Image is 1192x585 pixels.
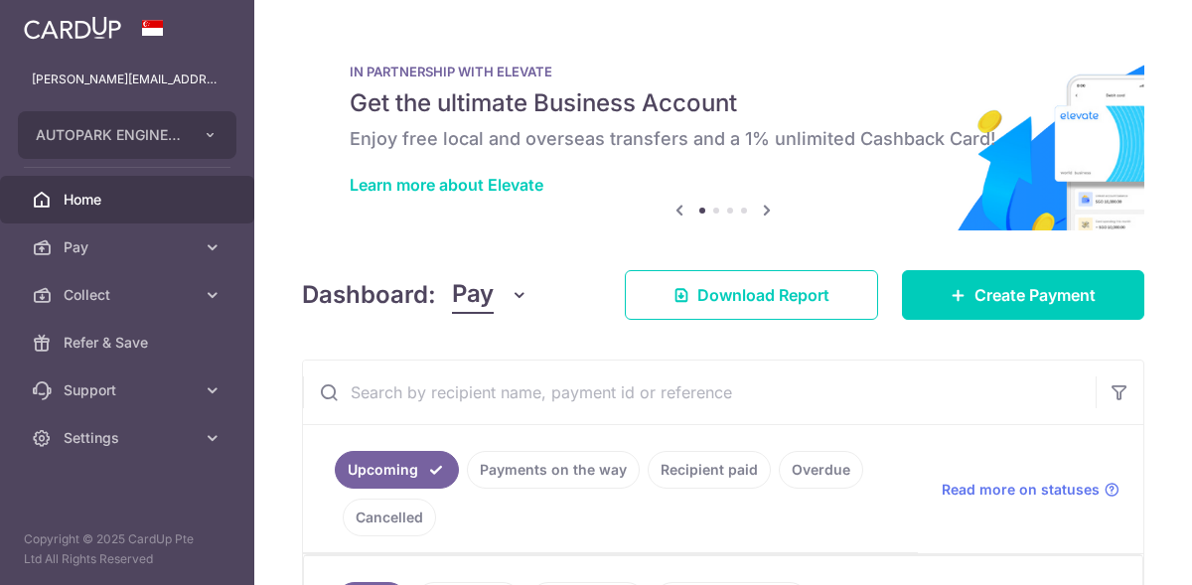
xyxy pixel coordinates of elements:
img: CardUp [24,16,121,40]
a: Learn more about Elevate [350,175,543,195]
span: Home [64,190,195,210]
span: Settings [64,428,195,448]
input: Search by recipient name, payment id or reference [303,361,1096,424]
h5: Get the ultimate Business Account [350,87,1097,119]
a: Cancelled [343,499,436,536]
a: Create Payment [902,270,1144,320]
p: [PERSON_NAME][EMAIL_ADDRESS][DOMAIN_NAME] [32,70,223,89]
span: Refer & Save [64,333,195,353]
span: Pay [452,276,494,314]
a: Recipient paid [648,451,771,489]
p: IN PARTNERSHIP WITH ELEVATE [350,64,1097,79]
span: AUTOPARK ENGINEERING TRADING PTE. LTD. [36,125,183,145]
span: Download Report [697,283,829,307]
a: Payments on the way [467,451,640,489]
span: Collect [64,285,195,305]
span: Support [64,380,195,400]
span: Read more on statuses [942,480,1100,500]
span: Pay [64,237,195,257]
a: Upcoming [335,451,459,489]
button: Pay [452,276,528,314]
img: Renovation banner [302,32,1144,230]
h4: Dashboard: [302,277,436,313]
button: AUTOPARK ENGINEERING TRADING PTE. LTD. [18,111,236,159]
a: Read more on statuses [942,480,1119,500]
a: Download Report [625,270,878,320]
h6: Enjoy free local and overseas transfers and a 1% unlimited Cashback Card! [350,127,1097,151]
a: Overdue [779,451,863,489]
span: Create Payment [974,283,1096,307]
